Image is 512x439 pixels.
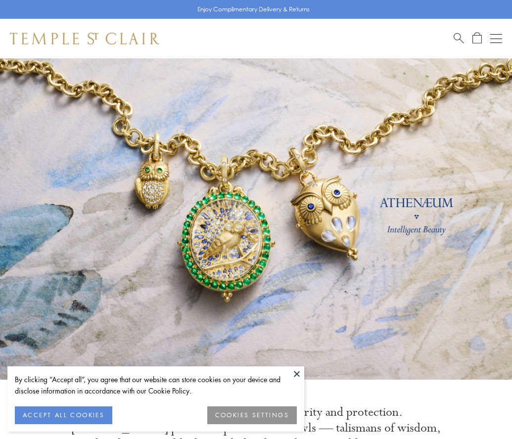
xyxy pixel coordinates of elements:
[207,406,297,424] button: COOKIES SETTINGS
[197,4,310,14] p: Enjoy Complimentary Delivery & Returns
[472,32,482,44] a: Open Shopping Bag
[15,374,297,396] div: By clicking “Accept all”, you agree that our website can store cookies on your device and disclos...
[490,33,502,44] button: Open navigation
[454,32,464,44] a: Search
[15,406,112,424] button: ACCEPT ALL COOKIES
[10,33,159,44] img: Temple St. Clair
